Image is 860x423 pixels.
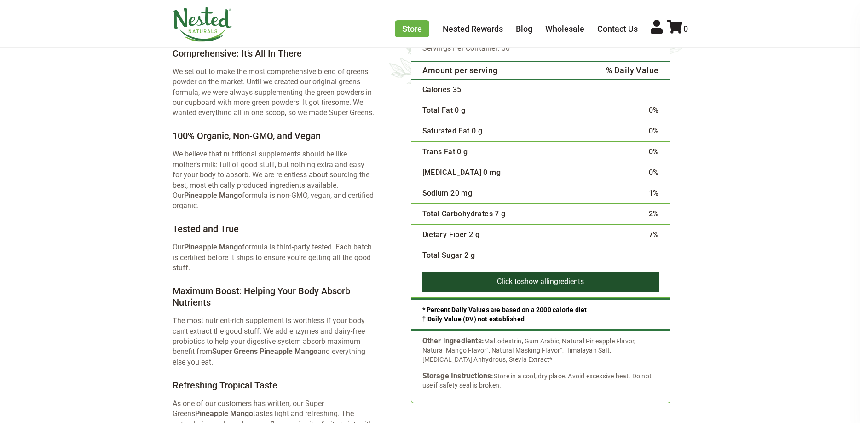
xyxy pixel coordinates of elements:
b: Other Ingredients: [422,336,485,345]
p: We believe that nutritional supplements should be like mother’s milk: full of good stuff, but not... [173,149,374,211]
td: Saturated Fat 0 g [411,121,563,142]
td: 0% [563,121,670,142]
a: Nested Rewards [443,24,503,34]
td: 1% [563,183,670,204]
a: 0 [667,24,688,34]
td: [MEDICAL_DATA] 0 mg [411,162,563,183]
a: Store [395,20,429,37]
a: Wholesale [545,24,584,34]
p: Our formula is third-party tested. Each batch is certified before it ships to ensure you’re getti... [173,242,374,273]
td: 0% [563,162,670,183]
div: Store in a cool, dry place. Avoid excessive heat. Do not use if safety seal is broken. [422,371,659,390]
span: 0 [683,24,688,34]
a: Blog [516,24,532,34]
div: * Percent Daily Values are based on a 2000 calorie diet † Daily Value (DV) not established [411,298,670,331]
a: Contact Us [597,24,638,34]
td: Total Carbohydrates 7 g [411,204,563,225]
td: Total Fat 0 g [411,100,563,121]
h4: 100% Organic, Non-GMO, and Vegan [173,130,374,142]
th: % Daily Value [563,62,670,79]
td: 0% [563,100,670,121]
td: 0% [563,142,670,162]
p: The most nutrient-rich supplement is worthless if your body can’t extract the good stuff. We add ... [173,316,374,367]
strong: Pineapple Mango [184,243,242,251]
h4: Tested and True [173,223,374,235]
strong: Super Greens Pineapple Mango [212,347,317,356]
div: Maltodextrin, Gum Arabic, Natural Pineapple Flavor, Natural Mango Flavor", Natural Masking Flavor... [422,336,659,364]
td: Calories 35 [411,79,563,100]
th: Amount per serving [411,62,563,79]
h4: Comprehensive: It’s All In There [173,48,374,59]
strong: Pineapple Mango [184,191,242,200]
td: Total Sugar 2 g [411,245,563,266]
img: Nested Naturals [173,7,232,42]
td: Sodium 20 mg [411,183,563,204]
td: 7% [563,225,670,245]
p: We set out to make the most comprehensive blend of greens powder on the market. Until we created ... [173,67,374,118]
strong: Pineapple Mango [195,409,253,418]
h4: Maximum Boost: Helping Your Body Absorb Nutrients [173,285,374,308]
h4: Refreshing Tropical Taste [173,380,374,391]
b: Storage Instructions: [422,371,494,380]
td: Dietary Fiber 2 g [411,225,563,245]
button: Click toshow allingredients [422,272,659,292]
span: show all [521,277,548,286]
div: Servings Per Container: 30 [411,43,670,54]
td: Trans Fat 0 g [411,142,563,162]
td: 2% [563,204,670,225]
